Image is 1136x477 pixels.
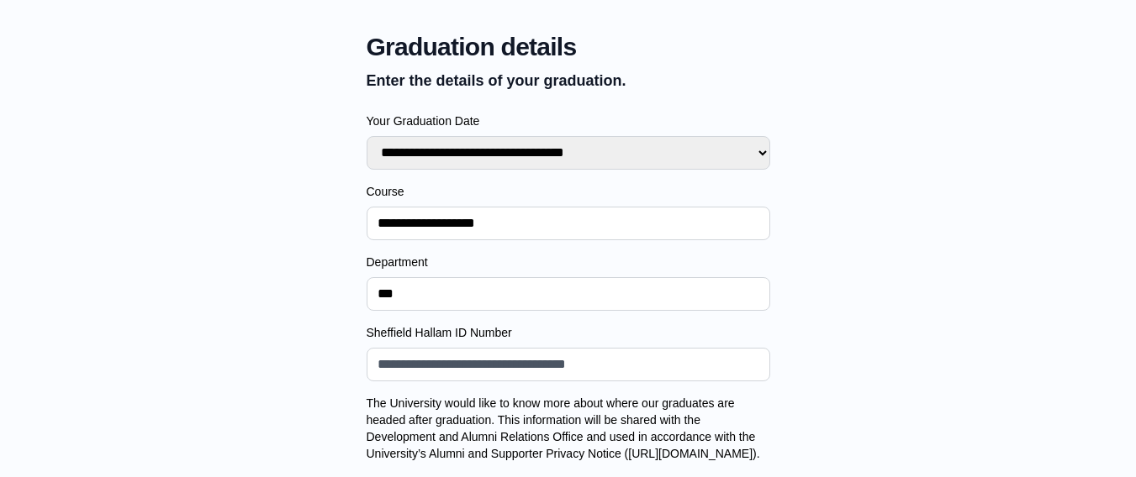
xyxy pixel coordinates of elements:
[367,183,770,200] label: Course
[367,69,770,92] p: Enter the details of your graduation.
[367,32,770,62] span: Graduation details
[367,113,770,129] label: Your Graduation Date
[367,324,770,341] label: Sheffield Hallam ID Number
[367,254,770,270] label: Department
